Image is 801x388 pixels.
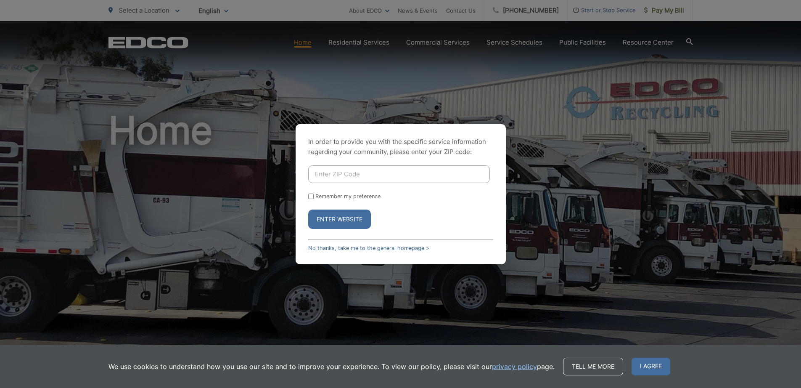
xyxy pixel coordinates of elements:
p: We use cookies to understand how you use our site and to improve your experience. To view our pol... [108,361,555,372]
a: Tell me more [563,358,623,375]
a: privacy policy [492,361,537,372]
p: In order to provide you with the specific service information regarding your community, please en... [308,137,493,157]
label: Remember my preference [315,193,381,199]
a: No thanks, take me to the general homepage > [308,245,429,251]
button: Enter Website [308,210,371,229]
input: Enter ZIP Code [308,165,490,183]
span: I agree [632,358,670,375]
